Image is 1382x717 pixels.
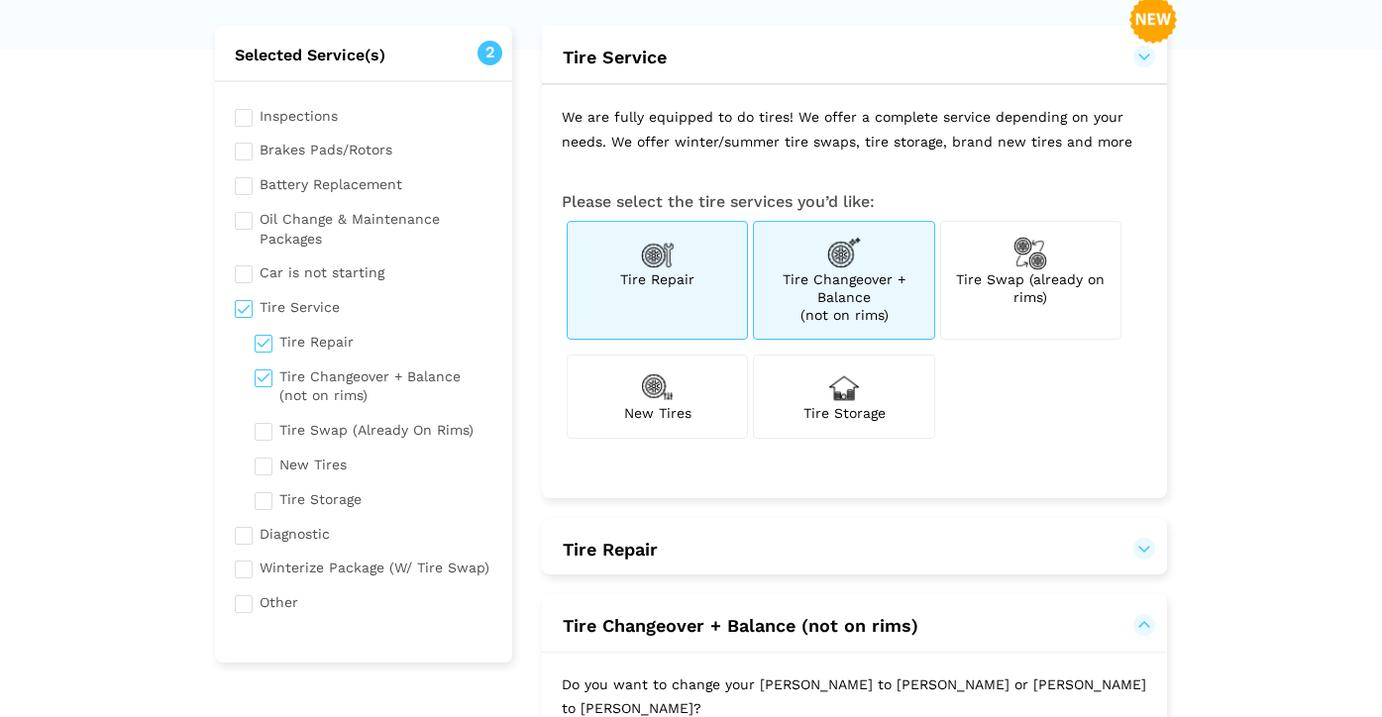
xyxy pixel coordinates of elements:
[562,193,1147,211] h3: Please select the tire services you’d like:
[562,614,1147,638] button: Tire Changeover + Balance (not on rims)
[542,85,1167,173] p: We are fully equipped to do tires! We offer a complete service depending on your needs. We offer ...
[783,271,905,323] span: Tire Changeover + Balance (not on rims)
[562,538,1147,562] button: Tire Repair
[620,271,694,287] span: Tire Repair
[956,271,1105,305] span: Tire Swap (already on rims)
[803,405,886,421] span: Tire Storage
[215,46,513,65] h2: Selected Service(s)
[478,41,502,65] span: 2
[563,615,918,636] span: Tire Changeover + Balance (not on rims)
[562,46,1147,69] button: Tire Service
[624,405,691,421] span: New Tires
